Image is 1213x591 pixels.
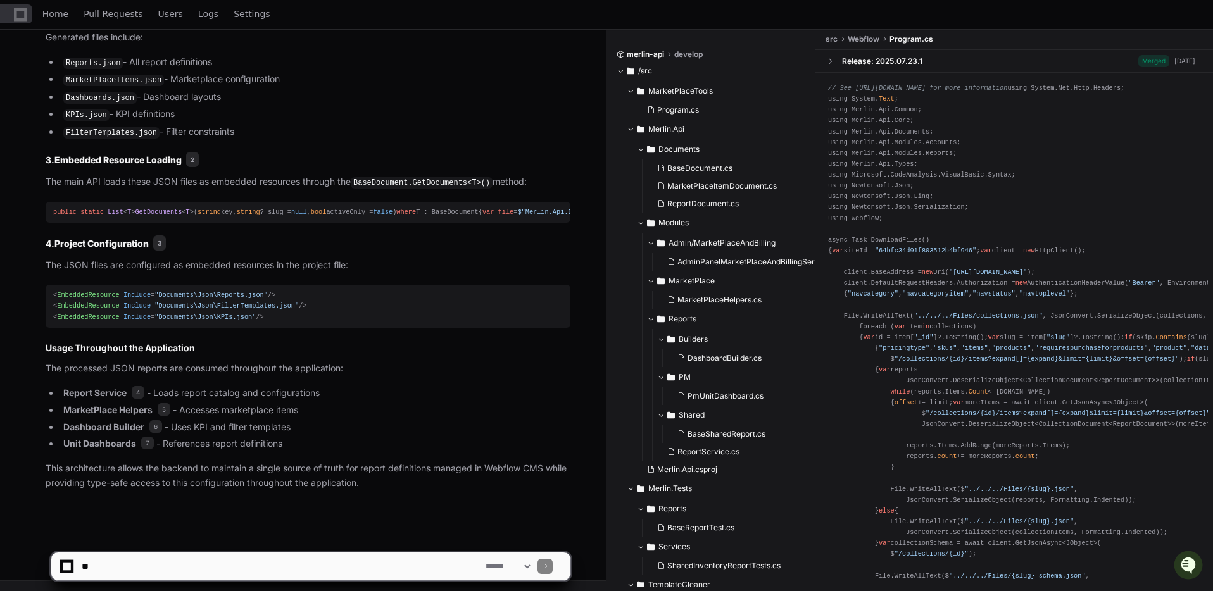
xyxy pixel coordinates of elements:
span: bool [311,208,327,216]
div: Welcome [13,51,230,71]
span: public [53,208,77,216]
span: "Documents\Json\Reports.json" [154,291,268,299]
span: Contains [1156,333,1187,340]
svg: Directory [667,332,675,347]
span: var [482,208,494,216]
span: "navstatus" [972,290,1015,297]
span: < = /> [53,313,264,321]
span: "Bearer" [1128,279,1159,287]
span: "../../../Files/{slug}.json" [965,518,1074,525]
span: new [1023,246,1034,254]
span: if [1187,355,1195,363]
span: Webflow [848,34,879,44]
span: count [1015,452,1035,460]
span: Text [879,95,895,103]
li: - References report definitions [60,437,570,451]
button: DashboardBuilder.cs [672,349,829,367]
span: • [105,170,110,180]
span: "pricingtype" [879,344,929,352]
svg: Directory [667,370,675,385]
code: BaseDocument.GetDocuments<T>() [351,177,493,189]
strong: MarketPlace Helpers [63,404,153,415]
span: "_id" [914,333,934,340]
span: Count [969,387,988,395]
button: Program.cs [642,101,808,119]
p: The processed JSON reports are consumed throughout the application: [46,361,570,376]
span: $"Merlin.Api.Documents.Json. .json" [517,208,669,216]
span: Admin/MarketPlaceAndBilling [669,238,776,248]
span: var [980,246,991,254]
span: Merlin.Api [648,124,684,134]
button: See all [196,135,230,151]
strong: Dashboard Builder [63,421,144,432]
span: BaseSharedReport.cs [688,429,765,439]
span: Pylon [126,198,153,208]
svg: Directory [657,273,665,289]
span: MarketPlaceHelpers.cs [677,295,762,305]
span: Documents [658,144,700,154]
h2: Usage Throughout the Application [46,342,570,354]
li: - Dashboard layouts [60,90,570,105]
a: Powered byPylon [89,197,153,208]
code: Reports.json [63,58,123,69]
span: [PERSON_NAME] [39,170,103,180]
button: MarketPlaceHelpers.cs [662,291,829,309]
button: ReportDocument.cs [652,195,819,213]
img: PlayerZero [13,13,38,38]
svg: Directory [647,215,655,230]
p: Generated files include: [46,30,570,45]
span: PM [679,372,691,382]
span: Pull Requests [84,10,142,18]
span: var [895,322,906,330]
button: Merlin.Api.csproj [642,461,819,478]
span: 5 [158,403,170,416]
span: Program.cs [657,105,699,115]
span: AdminPanelMarketPlaceAndBillingService.cs [677,257,840,267]
li: - All report definitions [60,55,570,70]
span: while [891,387,910,395]
div: Past conversations [13,138,85,148]
button: BaseReportTest.cs [652,519,808,537]
span: var [988,333,1000,340]
span: PmUnitDashboard.cs [688,391,764,401]
span: file [498,208,514,216]
li: - Marketplace configuration [60,72,570,87]
span: MarketPlaceTools [648,86,713,96]
button: /src [617,61,806,81]
button: Admin/MarketPlaceAndBilling [647,233,836,253]
span: < = /> [53,302,306,309]
svg: Directory [667,407,675,423]
span: < > < >( ) T : BaseDocument [53,208,479,216]
span: MarketPlaceItemDocument.cs [667,181,777,191]
button: Builders [657,329,836,349]
code: KPIs.json [63,109,110,121]
span: Home [42,10,68,18]
iframe: Open customer support [1172,549,1207,583]
span: Include [123,291,151,299]
span: 6 [149,420,162,433]
p: This architecture allows the backend to maintain a single source of truth for report definitions ... [46,461,570,490]
span: merlin-api [627,49,664,59]
span: List [108,208,123,216]
span: Users [158,10,183,18]
div: Release: 2025.07.23.1 [842,56,922,66]
img: 1756235613930-3d25f9e4-fa56-45dd-b3ad-e072dfbd1548 [13,94,35,117]
span: "../../../Files/{slug}.json" [965,485,1074,492]
button: BaseDocument.cs [652,159,819,177]
button: PmUnitDashboard.cs [672,387,829,405]
span: in [922,322,929,330]
button: Merlin.Api [627,119,816,139]
span: ReportService.cs [677,447,739,457]
span: BaseReportTest.cs [667,523,734,533]
svg: Directory [657,311,665,327]
span: "products" [992,344,1031,352]
span: new [922,268,933,276]
span: BaseDocument.cs [667,163,732,173]
span: if [1124,333,1132,340]
span: 2 [186,152,199,167]
span: Merged [1138,55,1169,67]
svg: Directory [627,63,634,78]
span: "../../../Files/collections.json" [914,311,1043,319]
span: var [953,398,964,406]
span: < = /> [53,291,275,299]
